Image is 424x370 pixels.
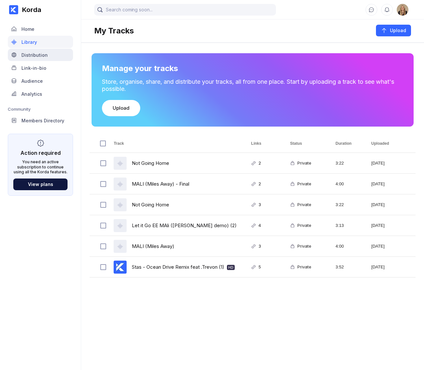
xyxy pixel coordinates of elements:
a: Distribution [8,49,73,62]
div: Stas - Ocean Drive Remix feat .Trevon (1) [132,259,235,275]
div: You need an active subscription to continue using all the Korda features. [13,159,68,175]
div: [DATE] [364,257,416,277]
div: 2 [256,176,261,191]
div: Store, organise, share, and distribute your tracks, all from one place. Start by uploading a trac... [102,78,403,92]
div: Community [8,106,73,112]
input: Search coming soon... [94,4,276,16]
a: Audience [8,75,73,88]
a: Library [8,36,73,49]
a: MALI (Miles Away) - Final [132,176,189,191]
div: [DATE] [364,174,416,194]
div: [DATE] [364,236,416,256]
div: Analytics [21,91,42,97]
a: Not Going Home [132,155,169,171]
div: 3:22 [328,153,364,173]
a: Let it Go EE MAli ([PERSON_NAME] demo) (2) [132,218,237,233]
button: View plans [13,179,68,190]
div: 4:00 [328,236,364,256]
div: Private [295,239,311,254]
span: Track [114,141,124,146]
div: Audience [21,78,43,84]
div: 3:22 [328,194,364,215]
a: Members Directory [8,114,73,127]
img: cover art [114,261,127,274]
div: Upload [113,105,130,111]
div: My Tracks [94,26,134,35]
button: Upload [376,25,411,36]
div: Alina Verbenchuk [397,4,408,16]
div: 3:52 [328,257,364,277]
div: Private [295,197,311,212]
span: Status [290,141,302,146]
div: View plans [28,181,53,187]
a: Analytics [8,88,73,101]
div: Home [21,26,34,32]
a: Link-in-bio [8,62,73,75]
a: Not Going Home [132,197,169,212]
a: Stas - Ocean Drive Remix feat .Trevon (1) HD [132,259,235,275]
div: 3 [256,197,261,212]
button: Upload [102,100,140,116]
div: 4:00 [328,174,364,194]
div: 3 [256,239,261,254]
div: Private [295,218,311,233]
div: Private [295,176,311,191]
span: Uploaded [371,141,389,146]
div: Upload [387,27,406,34]
div: [DATE] [364,153,416,173]
img: 160x160 [397,4,408,16]
div: Members Directory [21,118,64,123]
div: Distribution [21,52,48,58]
div: Private [295,155,311,171]
div: 4 [256,218,261,233]
div: Korda [18,6,41,14]
a: Home [8,23,73,36]
div: Library [21,39,37,45]
div: 3:13 [328,215,364,236]
div: [DATE] [364,215,416,236]
div: Action required [20,150,61,156]
div: 2 [256,155,261,171]
div: [DATE] [364,194,416,215]
a: MALI (Miles Away) [132,239,174,254]
div: Link-in-bio [21,65,46,71]
div: HD [228,265,233,270]
span: Links [251,141,261,146]
div: 5 [256,259,261,275]
span: Duration [336,141,352,146]
div: Private [295,259,311,275]
div: Manage your tracks [102,64,403,73]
